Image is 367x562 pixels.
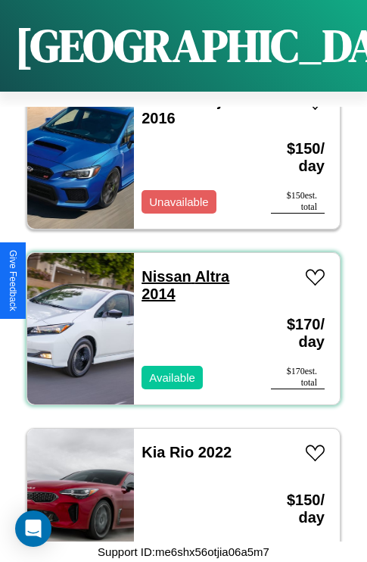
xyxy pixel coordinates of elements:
[142,92,230,126] a: Subaru Baja 2016
[149,192,208,212] p: Unavailable
[271,476,325,542] h3: $ 150 / day
[142,444,232,461] a: Kia Rio 2022
[271,366,325,389] div: $ 170 est. total
[142,268,229,302] a: Nissan Altra 2014
[271,190,325,214] div: $ 150 est. total
[271,125,325,190] h3: $ 150 / day
[8,250,18,311] div: Give Feedback
[271,301,325,366] h3: $ 170 / day
[149,367,195,388] p: Available
[98,542,269,562] p: Support ID: me6shx56otjia06a5m7
[15,510,51,547] div: Open Intercom Messenger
